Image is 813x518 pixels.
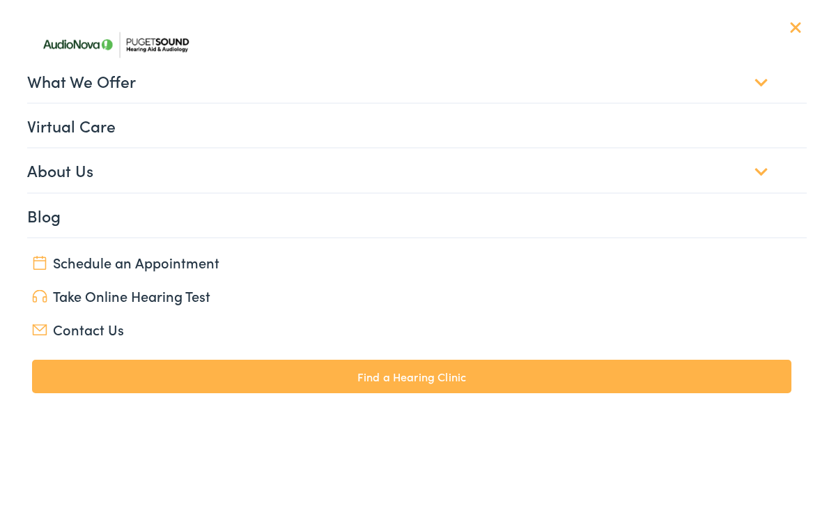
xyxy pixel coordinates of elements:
a: About Us [27,145,807,188]
a: Virtual Care [27,100,807,144]
img: utility icon [32,252,47,266]
img: utility icon [32,321,47,332]
img: utility icon [32,287,47,300]
a: Contact Us [32,316,792,335]
a: What We Offer [27,56,807,99]
a: Blog [27,190,807,234]
a: Take Online Hearing Test [32,282,792,302]
a: Schedule an Appointment [32,249,792,268]
a: Find a Hearing Clinic [32,356,792,390]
